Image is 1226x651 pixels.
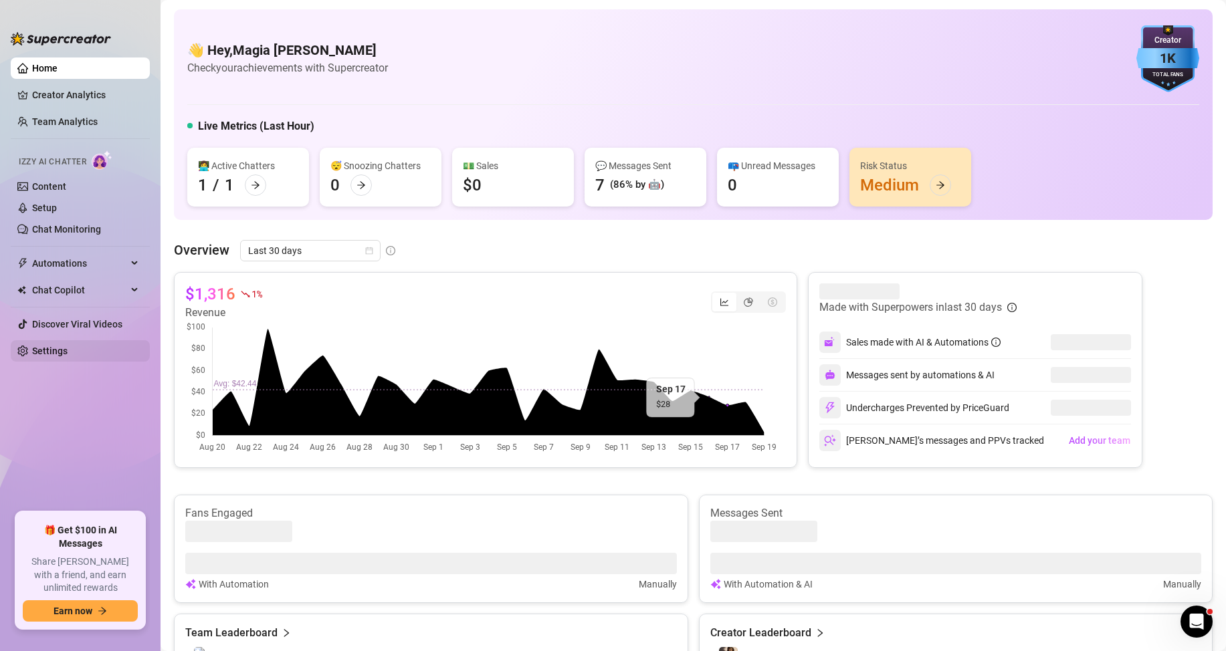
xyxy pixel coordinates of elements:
a: Setup [32,203,57,213]
a: Settings [32,346,68,356]
article: With Automation [199,577,269,592]
img: blue-badge-DgoSNQY1.svg [1136,25,1199,92]
article: Check your achievements with Supercreator [187,59,388,76]
img: svg%3e [824,336,836,348]
h5: Live Metrics (Last Hour) [198,118,314,134]
article: $1,316 [185,283,235,305]
a: Team Analytics [32,116,98,127]
article: Fans Engaged [185,506,677,521]
div: Risk Status [860,158,960,173]
img: svg%3e [185,577,196,592]
span: line-chart [720,297,729,307]
button: Add your team [1068,430,1131,451]
a: Chat Monitoring [32,224,101,235]
span: calendar [365,247,373,255]
span: right [282,625,291,641]
span: thunderbolt [17,258,28,269]
div: 7 [595,174,605,196]
div: 0 [330,174,340,196]
span: dollar-circle [768,297,777,307]
span: Automations [32,253,127,274]
span: Chat Copilot [32,279,127,301]
div: Messages sent by automations & AI [819,364,995,386]
a: Discover Viral Videos [32,319,122,330]
img: svg%3e [825,370,835,380]
div: 💬 Messages Sent [595,158,696,173]
div: Undercharges Prevented by PriceGuard [819,397,1009,418]
div: (86% by 🤖) [610,177,664,193]
span: 1 % [251,287,262,300]
span: Add your team [1069,435,1130,446]
div: 1 [225,174,234,196]
a: Home [32,63,58,74]
article: Revenue [185,305,262,321]
span: Last 30 days [248,241,373,261]
div: Creator [1136,34,1199,47]
span: info-circle [1007,303,1017,312]
img: svg%3e [824,434,836,446]
div: 💵 Sales [463,158,563,173]
div: Total Fans [1136,71,1199,80]
article: Creator Leaderboard [710,625,811,641]
span: 🎁 Get $100 in AI Messages [23,524,138,550]
img: Chat Copilot [17,285,26,295]
article: Made with Superpowers in last 30 days [819,299,1002,315]
article: Overview [174,240,229,260]
img: AI Chatter [92,150,112,170]
span: pie-chart [744,297,753,307]
button: Earn nowarrow-right [23,600,138,622]
article: Manually [639,577,677,592]
div: Sales made with AI & Automations [846,335,1001,350]
div: 1 [198,174,207,196]
div: 0 [728,174,737,196]
span: arrow-right [98,606,107,616]
span: arrow-right [356,180,366,190]
div: 📪 Unread Messages [728,158,828,173]
span: Share [PERSON_NAME] with a friend, and earn unlimited rewards [23,555,138,595]
article: Team Leaderboard [185,625,278,641]
span: info-circle [386,246,395,255]
article: With Automation & AI [724,577,813,592]
span: right [815,625,825,641]
iframe: Intercom live chat [1181,606,1213,638]
a: Creator Analytics [32,84,139,106]
span: arrow-right [936,180,945,190]
a: Content [32,181,66,192]
div: 😴 Snoozing Chatters [330,158,431,173]
article: Manually [1163,577,1201,592]
article: Messages Sent [710,506,1202,521]
span: arrow-right [251,180,260,190]
div: segmented control [711,291,786,313]
span: Earn now [54,606,92,616]
div: 👩‍💻 Active Chatters [198,158,298,173]
div: [PERSON_NAME]’s messages and PPVs tracked [819,430,1044,451]
div: 1K [1136,48,1199,69]
h4: 👋 Hey, Magia [PERSON_NAME] [187,41,388,59]
img: svg%3e [824,402,836,414]
img: svg%3e [710,577,721,592]
span: fall [241,289,250,299]
div: $0 [463,174,482,196]
span: Izzy AI Chatter [19,156,86,168]
img: logo-BBDzfeDw.svg [11,32,111,45]
span: info-circle [991,338,1001,347]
